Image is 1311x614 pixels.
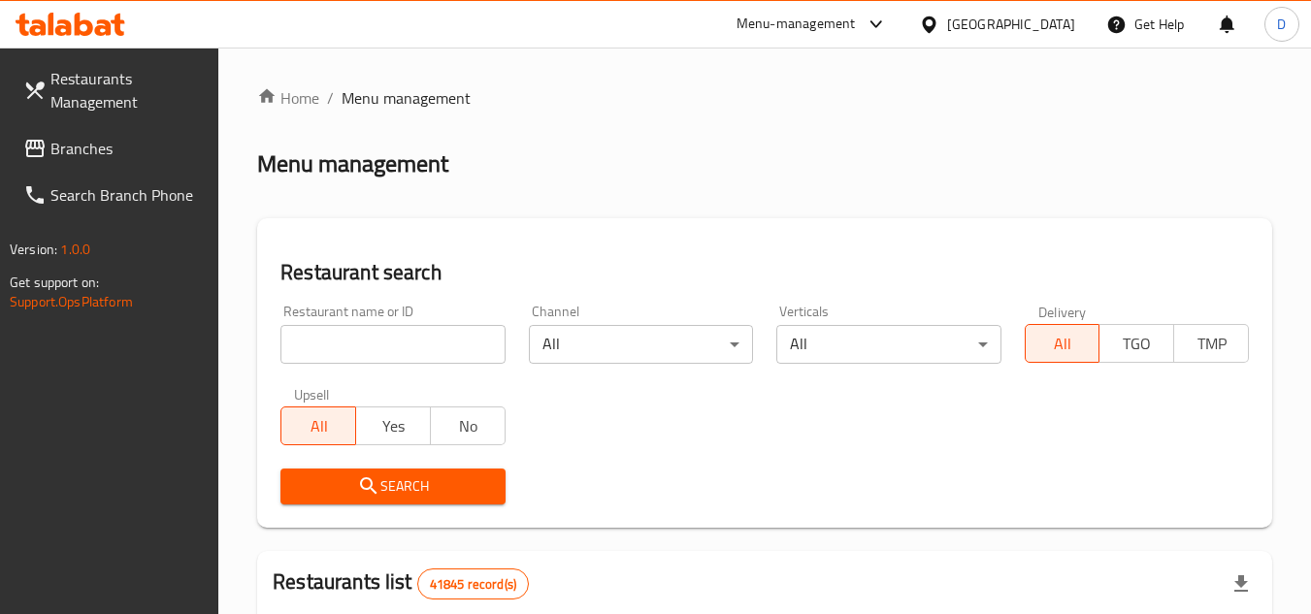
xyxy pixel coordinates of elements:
[327,86,334,110] li: /
[947,14,1075,35] div: [GEOGRAPHIC_DATA]
[50,67,204,113] span: Restaurants Management
[280,469,505,504] button: Search
[1182,330,1241,358] span: TMP
[257,148,448,179] h2: Menu management
[257,86,319,110] a: Home
[294,387,330,401] label: Upsell
[8,172,219,218] a: Search Branch Phone
[1025,324,1100,363] button: All
[50,137,204,160] span: Branches
[355,406,431,445] button: Yes
[8,125,219,172] a: Branches
[439,412,498,440] span: No
[1033,330,1093,358] span: All
[1098,324,1174,363] button: TGO
[430,406,506,445] button: No
[1107,330,1166,358] span: TGO
[417,568,529,599] div: Total records count
[257,86,1272,110] nav: breadcrumb
[10,270,99,295] span: Get support on:
[50,183,204,207] span: Search Branch Phone
[280,258,1249,287] h2: Restaurant search
[280,406,356,445] button: All
[1218,561,1264,607] div: Export file
[10,237,57,262] span: Version:
[342,86,471,110] span: Menu management
[8,55,219,125] a: Restaurants Management
[289,412,348,440] span: All
[737,13,856,36] div: Menu-management
[10,289,133,314] a: Support.OpsPlatform
[776,325,1000,364] div: All
[1173,324,1249,363] button: TMP
[364,412,423,440] span: Yes
[418,575,528,594] span: 41845 record(s)
[60,237,90,262] span: 1.0.0
[529,325,753,364] div: All
[1038,305,1087,318] label: Delivery
[1277,14,1286,35] span: D
[280,325,505,364] input: Search for restaurant name or ID..
[273,567,529,599] h2: Restaurants list
[296,474,489,499] span: Search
